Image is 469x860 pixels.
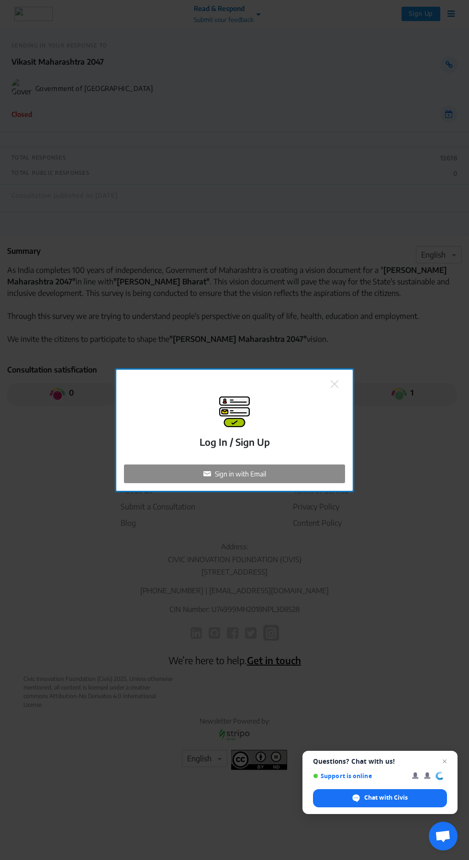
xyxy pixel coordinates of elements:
span: Chat with Civis [364,793,408,802]
span: Close chat [439,756,450,767]
img: signup-modal.png [219,396,250,427]
div: Open chat [429,822,458,850]
span: Support is online [313,772,405,780]
span: Questions? Chat with us! [313,758,447,765]
p: Log In / Sign Up [200,435,270,449]
img: auth-email.png [203,470,211,477]
div: Chat with Civis [313,789,447,807]
p: Sign in with Email [215,469,266,479]
img: close.png [331,380,338,388]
